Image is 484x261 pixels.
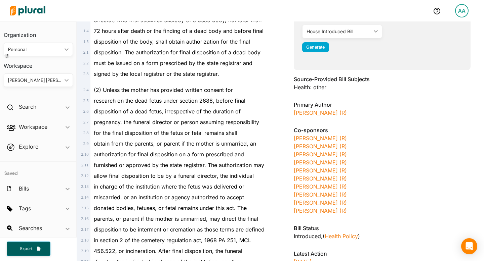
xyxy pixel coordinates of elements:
[81,206,88,210] span: 2 . 15
[4,25,73,40] h3: Organization
[83,120,89,124] span: 2 . 7
[83,88,89,92] span: 2 . 4
[294,83,471,91] div: Health: other
[302,42,329,52] button: Generate
[0,162,76,178] h4: Saved
[15,246,37,252] span: Export
[94,162,264,168] span: furnished or approved by the state registrar. The authorization may
[461,238,477,254] div: Open Intercom Messenger
[294,199,347,206] a: [PERSON_NAME] (R)
[94,215,258,222] span: parents, or parent if the mother is unmarried, may direct the final
[8,46,62,53] div: Personal
[83,109,89,114] span: 2 . 6
[4,56,73,71] h3: Workspace
[294,109,347,116] a: [PERSON_NAME] (R)
[83,39,89,44] span: 1 . 5
[83,29,89,33] span: 1 . 4
[94,97,245,104] span: research on the dead fetus under section 2688, before final
[294,207,347,214] a: [PERSON_NAME] (R)
[8,77,62,84] div: [PERSON_NAME] [PERSON_NAME]-MUTAKALLIM
[94,60,252,66] span: must be issued on a form prescribed by the state registrar and
[4,53,10,59] div: Tooltip anchor
[94,194,244,201] span: miscarried, or an institution or agency authorized to accept
[94,248,242,254] span: 456.522, or incineration. After final disposition, the funeral
[294,75,471,83] h3: Source-Provided Bill Subjects
[19,123,47,130] h2: Workspace
[94,119,259,125] span: pregnancy, the funeral director or person assuming responsibility
[94,172,254,179] span: allow final disposition to be by a funeral director, the individual
[294,101,471,109] h3: Primary Author
[83,71,89,76] span: 2 . 3
[83,98,89,103] span: 2 . 5
[19,224,42,232] h2: Searches
[450,1,474,20] a: AA
[94,49,260,56] span: disposition. The authorization for final disposition of a dead body
[294,191,347,198] a: [PERSON_NAME] (R)
[81,195,88,200] span: 2 . 14
[94,151,244,158] span: authorization for final disposition on a form prescribed and
[94,87,233,93] span: (2) Unless the mother has provided written consent for
[325,233,358,240] a: Health Policy
[94,140,256,147] span: obtain from the parents, or parent if the mother is unmarried, an
[294,159,347,166] a: [PERSON_NAME] (R)
[94,226,265,233] span: disposition to be interment or cremation as those terms are defined
[94,205,247,211] span: donated bodies, fetuses, or fetal remains under this act. The
[294,126,471,134] h3: Co-sponsors
[294,151,347,158] a: [PERSON_NAME] (R)
[294,250,471,258] h3: Latest Action
[294,232,471,240] div: Introduced , ( )
[294,224,471,232] h3: Bill Status
[94,28,264,34] span: 72 hours after death or the finding of a dead body and before final
[19,103,36,110] h2: Search
[81,249,88,253] span: 2 . 19
[81,152,88,157] span: 2 . 10
[83,130,89,135] span: 2 . 8
[19,143,38,150] h2: Explore
[294,143,347,150] a: [PERSON_NAME] (R)
[455,4,469,17] div: AA
[81,163,89,167] span: 2 . 11
[94,183,244,190] span: in charge of the institution where the fetus was delivered or
[294,167,347,174] a: [PERSON_NAME] (R)
[94,237,251,244] span: in section 2 of the cemetery regulation act, 1968 PA 251, MCL
[306,45,325,50] span: Generate
[7,242,50,256] button: Export
[83,141,89,146] span: 2 . 9
[307,28,371,35] div: House Introduced Bill
[19,185,29,192] h2: Bills
[19,205,31,212] h2: Tags
[294,135,347,142] a: [PERSON_NAME] (R)
[94,129,237,136] span: for the final disposition of the fetus or fetal remains shall
[294,175,347,182] a: [PERSON_NAME] (R)
[83,50,89,55] span: 2 . 1
[81,184,88,189] span: 2 . 13
[294,183,347,190] a: [PERSON_NAME] (R)
[83,61,89,65] span: 2 . 2
[81,216,88,221] span: 2 . 16
[81,173,88,178] span: 2 . 12
[94,38,250,45] span: disposition of the body, shall obtain authorization for the final
[94,70,219,77] span: signed by the local registrar or the state registrar.
[81,238,88,243] span: 2 . 18
[81,227,88,232] span: 2 . 17
[94,108,241,115] span: disposition of a dead fetus, irrespective of the duration of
